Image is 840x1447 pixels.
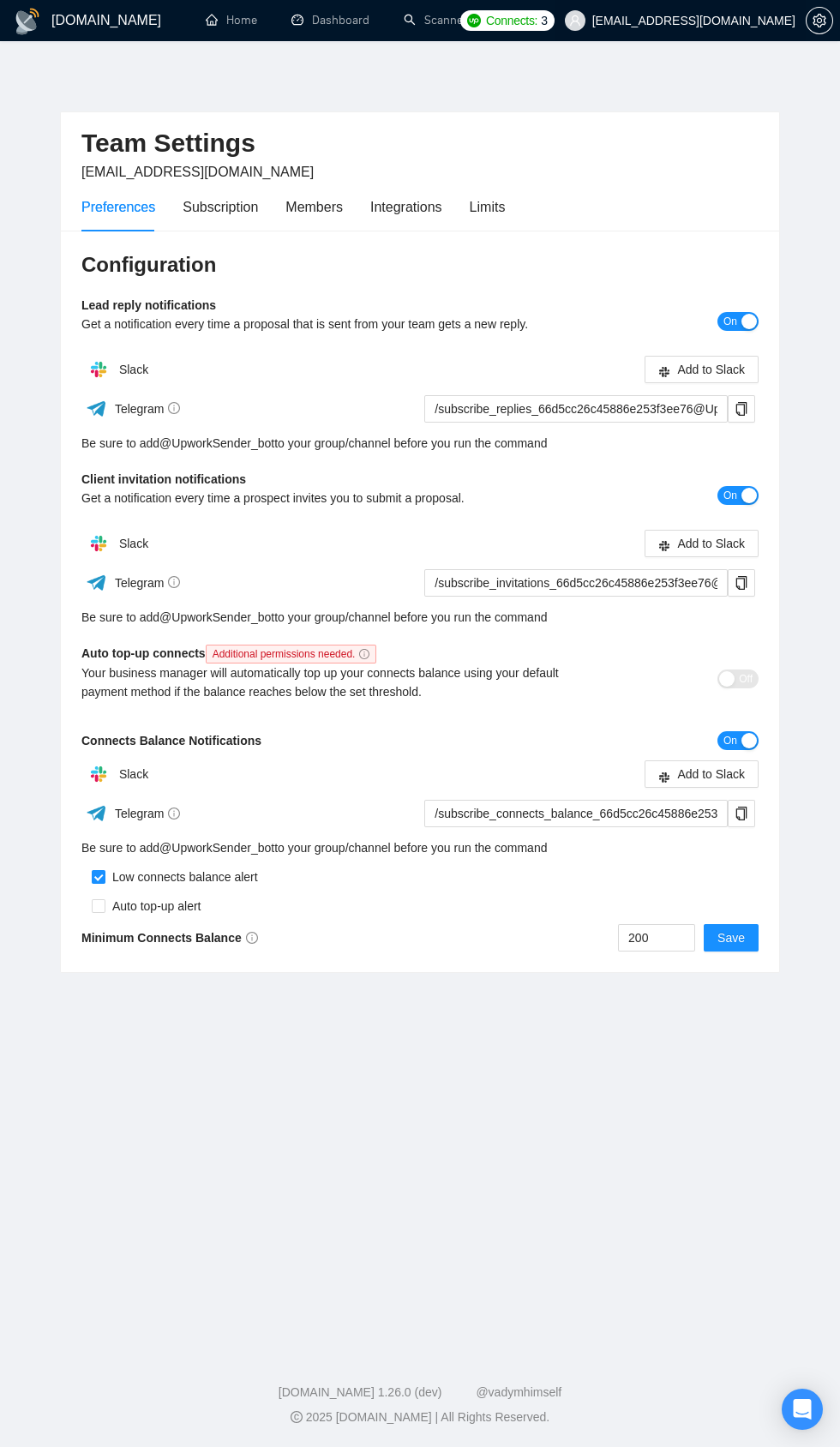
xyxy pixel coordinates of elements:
[81,352,116,387] img: hpQkSZIkSZIkSZIkSZIkSZIkSZIkSZIkSZIkSZIkSZIkSZIkSZIkSZIkSZIkSZIkSZIkSZIkSZIkSZIkSZIkSZIkSZIkSZIkS...
[119,537,148,550] span: Slack
[645,760,759,788] button: slackAdd to Slack
[86,572,107,593] img: ww3wtPAAAAAElFTkSuQmCC
[81,663,590,701] div: Your business manager will automatically top up your connects balance using your default payment ...
[677,534,745,553] span: Add to Slack
[279,1385,442,1399] a: [DOMAIN_NAME] 1.26.0 (dev)
[168,402,180,414] span: info-circle
[476,1385,561,1399] a: @vadymhimself
[806,14,833,27] a: setting
[728,395,755,423] button: copy
[729,402,754,416] span: copy
[723,312,737,331] span: On
[159,608,274,627] a: @UpworkSender_bot
[370,196,442,218] div: Integrations
[119,767,148,781] span: Slack
[807,14,832,27] span: setting
[81,251,759,279] h3: Configuration
[115,402,181,416] span: Telegram
[723,486,737,505] span: On
[115,807,181,820] span: Telegram
[285,196,343,218] div: Members
[728,800,755,827] button: copy
[81,931,258,945] b: Minimum Connects Balance
[206,645,377,663] span: Additional permissions needed.
[728,569,755,597] button: copy
[739,669,753,688] span: Off
[86,398,107,419] img: ww3wtPAAAAAElFTkSuQmCC
[105,897,201,916] div: Auto top-up alert
[658,365,670,378] span: slack
[81,298,216,312] b: Lead reply notifications
[81,608,759,627] div: Be sure to add to your group/channel before you run the command
[569,15,581,27] span: user
[81,646,383,660] b: Auto top-up connects
[246,932,258,944] span: info-circle
[168,576,180,588] span: info-circle
[168,808,180,820] span: info-circle
[81,489,590,507] div: Get a notification every time a prospect invites you to submit a proposal.
[470,196,506,218] div: Limits
[291,1411,303,1423] span: copyright
[183,196,258,218] div: Subscription
[81,196,155,218] div: Preferences
[404,13,467,27] a: searchScanner
[806,7,833,34] button: setting
[14,1408,826,1426] div: 2025 [DOMAIN_NAME] | All Rights Reserved.
[677,765,745,784] span: Add to Slack
[677,360,745,379] span: Add to Slack
[81,165,314,179] span: [EMAIL_ADDRESS][DOMAIN_NAME]
[723,731,737,750] span: On
[486,11,537,30] span: Connects:
[81,126,759,161] h2: Team Settings
[86,802,107,824] img: ww3wtPAAAAAElFTkSuQmCC
[81,472,246,486] b: Client invitation notifications
[105,868,258,886] div: Low connects balance alert
[645,530,759,557] button: slackAdd to Slack
[704,924,759,952] button: Save
[206,13,257,27] a: homeHome
[782,1389,823,1430] div: Open Intercom Messenger
[81,434,759,453] div: Be sure to add to your group/channel before you run the command
[359,649,369,659] span: info-circle
[14,8,41,35] img: logo
[159,434,274,453] a: @UpworkSender_bot
[81,526,116,561] img: hpQkSZIkSZIkSZIkSZIkSZIkSZIkSZIkSZIkSZIkSZIkSZIkSZIkSZIkSZIkSZIkSZIkSZIkSZIkSZIkSZIkSZIkSZIkSZIkS...
[291,13,369,27] a: dashboardDashboard
[658,770,670,783] span: slack
[119,363,148,376] span: Slack
[717,928,745,947] span: Save
[81,838,759,857] div: Be sure to add to your group/channel before you run the command
[115,576,181,590] span: Telegram
[159,838,274,857] a: @UpworkSender_bot
[81,757,116,791] img: hpQkSZIkSZIkSZIkSZIkSZIkSZIkSZIkSZIkSZIkSZIkSZIkSZIkSZIkSZIkSZIkSZIkSZIkSZIkSZIkSZIkSZIkSZIkSZIkS...
[541,11,548,30] span: 3
[658,539,670,552] span: slack
[81,734,261,748] b: Connects Balance Notifications
[729,807,754,820] span: copy
[729,576,754,590] span: copy
[81,315,590,333] div: Get a notification every time a proposal that is sent from your team gets a new reply.
[645,356,759,383] button: slackAdd to Slack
